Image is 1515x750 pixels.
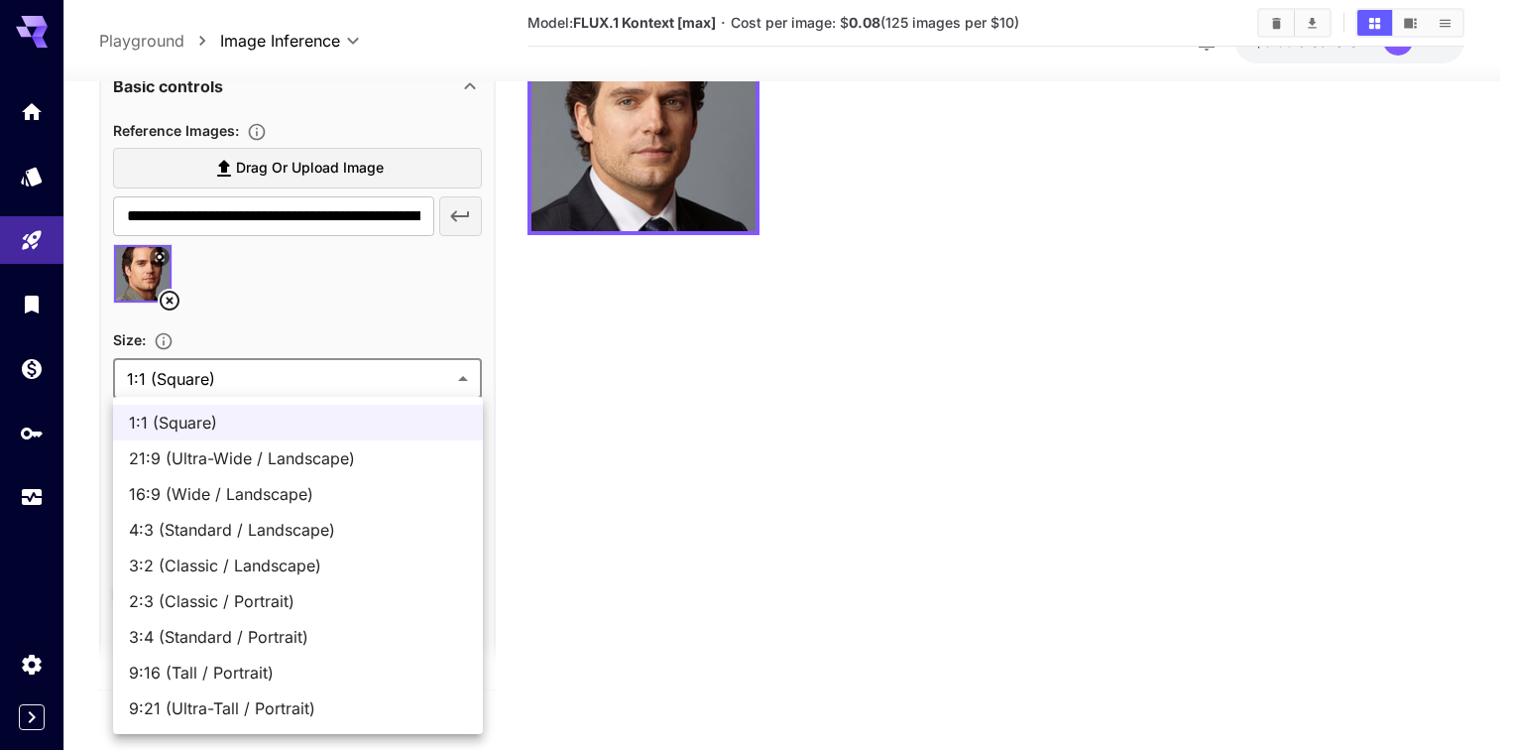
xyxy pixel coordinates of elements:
span: 16:9 (Wide / Landscape) [129,482,467,506]
span: 2:3 (Classic / Portrait) [129,589,467,613]
span: 4:3 (Standard / Landscape) [129,518,467,542]
span: 9:21 (Ultra-Tall / Portrait) [129,696,467,720]
span: 3:4 (Standard / Portrait) [129,625,467,649]
span: 21:9 (Ultra-Wide / Landscape) [129,446,467,470]
span: 3:2 (Classic / Landscape) [129,554,467,577]
span: 1:1 (Square) [129,411,467,435]
span: 9:16 (Tall / Portrait) [129,661,467,685]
